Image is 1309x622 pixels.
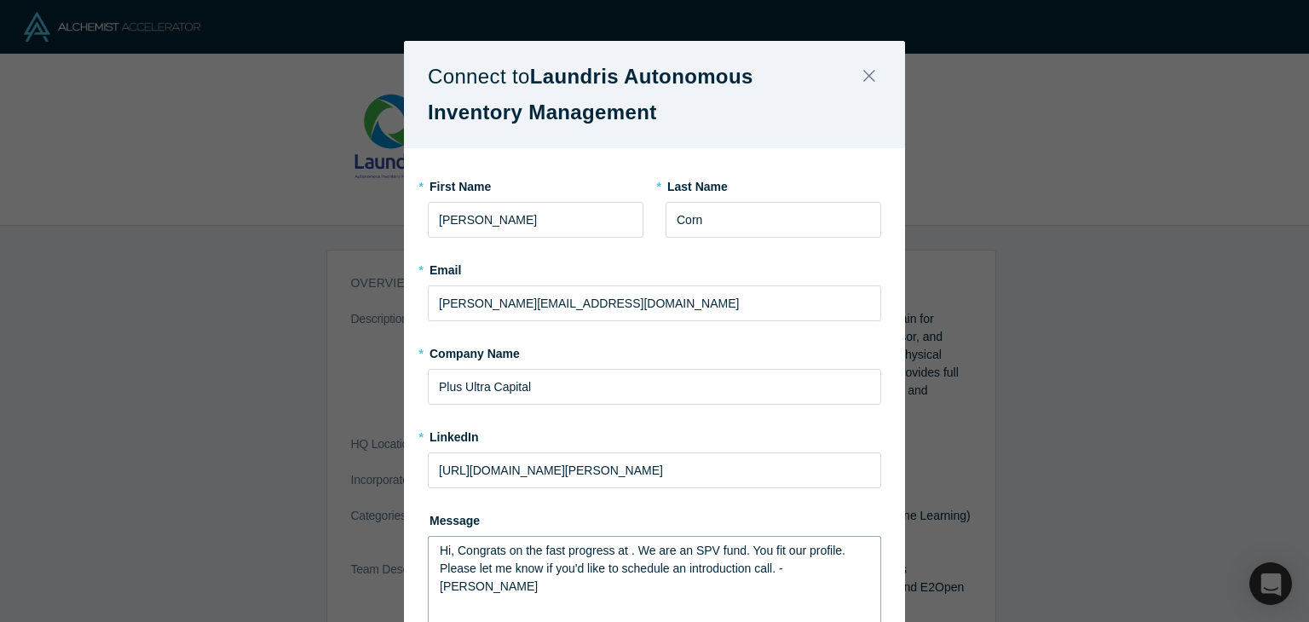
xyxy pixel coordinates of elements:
[428,256,881,279] label: Email
[440,544,849,593] span: Hi, Congrats on the fast progress at . We are an SPV fund. You fit our profile. Please let me kno...
[428,506,881,530] label: Message
[440,542,870,596] div: rdw-editor
[428,339,881,363] label: Company Name
[851,59,887,95] button: Close
[428,65,753,124] b: Laundris Autonomous Inventory Management
[666,172,881,196] label: Last Name
[428,172,643,196] label: First Name
[428,59,881,130] h1: Connect to
[428,423,479,446] label: LinkedIn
